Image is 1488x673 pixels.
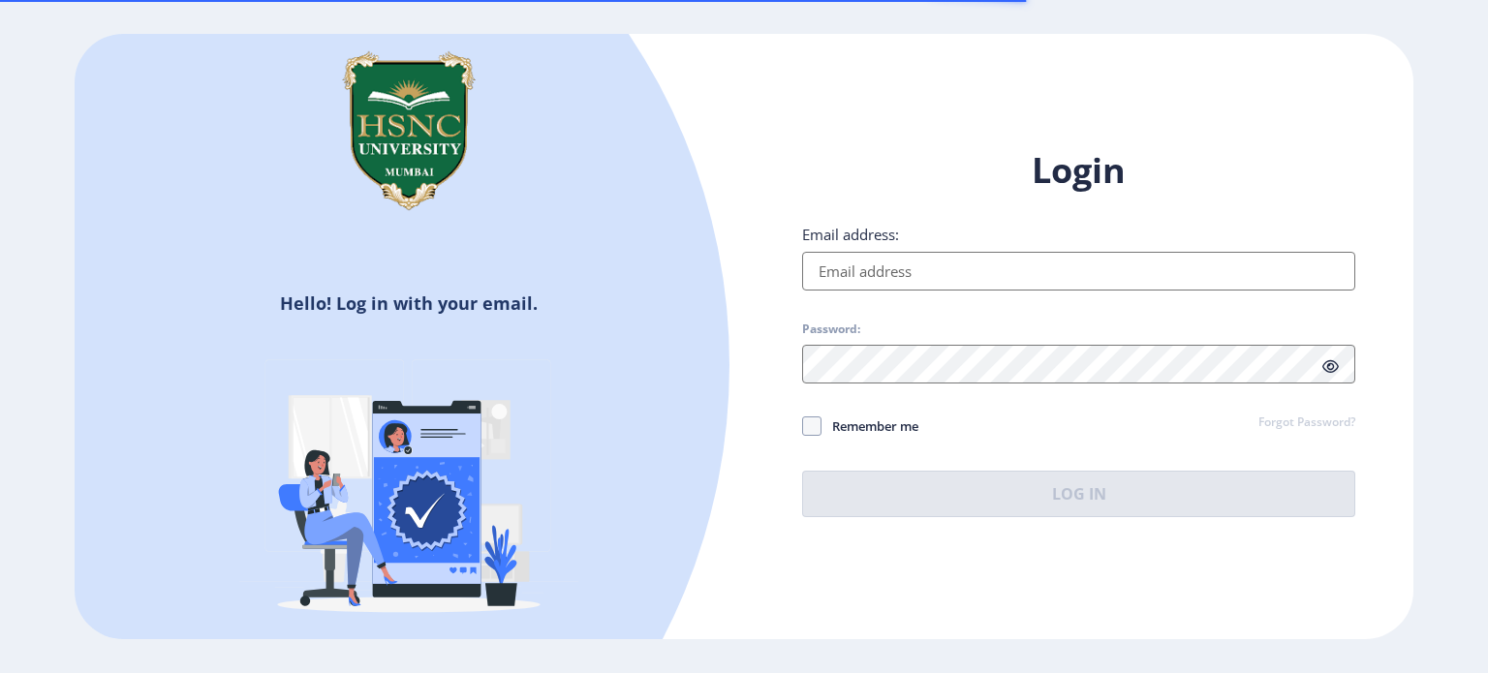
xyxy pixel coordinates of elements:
[821,414,918,438] span: Remember me
[239,322,578,661] img: Verified-rafiki.svg
[1258,414,1355,432] a: Forgot Password?
[802,225,899,244] label: Email address:
[802,252,1355,291] input: Email address
[312,34,506,228] img: hsnc.png
[802,321,860,337] label: Password:
[802,471,1355,517] button: Log In
[802,147,1355,194] h1: Login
